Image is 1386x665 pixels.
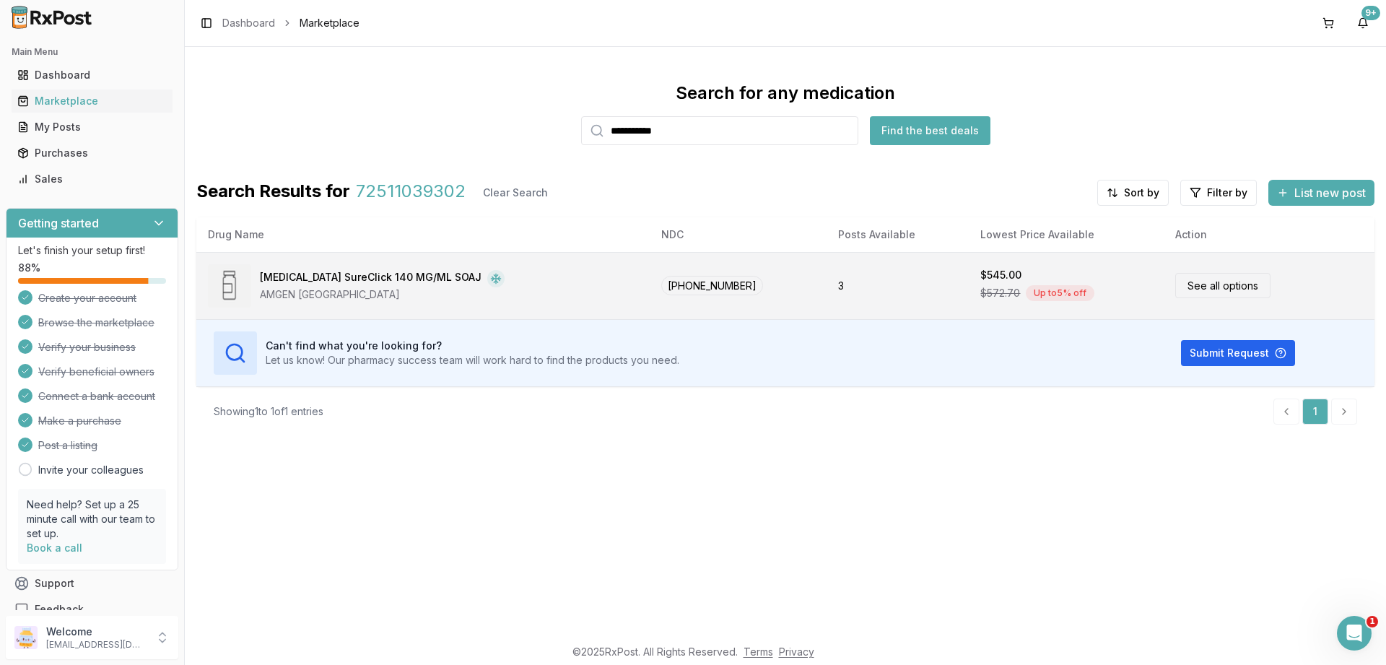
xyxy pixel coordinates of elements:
[46,639,147,651] p: [EMAIL_ADDRESS][DOMAIN_NAME]
[676,82,895,105] div: Search for any medication
[27,497,157,541] p: Need help? Set up a 25 minute call with our team to set up.
[38,291,136,305] span: Create your account
[6,142,178,165] button: Purchases
[356,180,466,206] span: 72511039302
[12,88,173,114] a: Marketplace
[300,16,359,30] span: Marketplace
[12,166,173,192] a: Sales
[1026,285,1094,301] div: Up to 5 % off
[1268,180,1374,206] button: List new post
[6,168,178,191] button: Sales
[38,340,136,355] span: Verify your business
[222,16,359,30] nav: breadcrumb
[980,286,1020,300] span: $572.70
[266,339,679,353] h3: Can't find what you're looking for?
[12,114,173,140] a: My Posts
[27,542,82,554] a: Book a call
[18,214,99,232] h3: Getting started
[1180,180,1257,206] button: Filter by
[969,217,1163,252] th: Lowest Price Available
[1164,217,1374,252] th: Action
[6,6,98,29] img: RxPost Logo
[260,287,505,302] div: AMGEN [GEOGRAPHIC_DATA]
[222,16,275,30] a: Dashboard
[6,90,178,113] button: Marketplace
[17,172,167,186] div: Sales
[1337,616,1372,651] iframe: Intercom live chat
[38,389,155,404] span: Connect a bank account
[214,404,323,419] div: Showing 1 to 1 of 1 entries
[17,120,167,134] div: My Posts
[6,116,178,139] button: My Posts
[18,261,40,275] span: 88 %
[1367,616,1378,627] span: 1
[1207,186,1247,200] span: Filter by
[661,276,763,295] span: [PHONE_NUMBER]
[1351,12,1374,35] button: 9+
[38,414,121,428] span: Make a purchase
[38,316,154,330] span: Browse the marketplace
[196,217,650,252] th: Drug Name
[14,626,38,649] img: User avatar
[1294,184,1366,201] span: List new post
[35,602,84,617] span: Feedback
[6,64,178,87] button: Dashboard
[266,353,679,368] p: Let us know! Our pharmacy success team will work hard to find the products you need.
[38,365,154,379] span: Verify beneficial owners
[1268,187,1374,201] a: List new post
[1273,399,1357,425] nav: pagination
[46,625,147,639] p: Welcome
[779,646,814,658] a: Privacy
[1302,399,1328,425] a: 1
[18,243,166,258] p: Let's finish your setup first!
[208,264,251,308] img: Repatha SureClick 140 MG/ML SOAJ
[980,268,1021,282] div: $545.00
[1361,6,1380,20] div: 9+
[1175,273,1270,298] a: See all options
[196,180,350,206] span: Search Results for
[12,46,173,58] h2: Main Menu
[1097,180,1169,206] button: Sort by
[650,217,827,252] th: NDC
[38,438,97,453] span: Post a listing
[827,217,969,252] th: Posts Available
[12,140,173,166] a: Purchases
[17,68,167,82] div: Dashboard
[1124,186,1159,200] span: Sort by
[12,62,173,88] a: Dashboard
[260,270,481,287] div: [MEDICAL_DATA] SureClick 140 MG/ML SOAJ
[827,252,969,319] td: 3
[6,570,178,596] button: Support
[6,596,178,622] button: Feedback
[38,463,144,477] a: Invite your colleagues
[17,146,167,160] div: Purchases
[870,116,990,145] button: Find the best deals
[471,180,559,206] button: Clear Search
[1181,340,1295,366] button: Submit Request
[744,646,773,658] a: Terms
[17,94,167,108] div: Marketplace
